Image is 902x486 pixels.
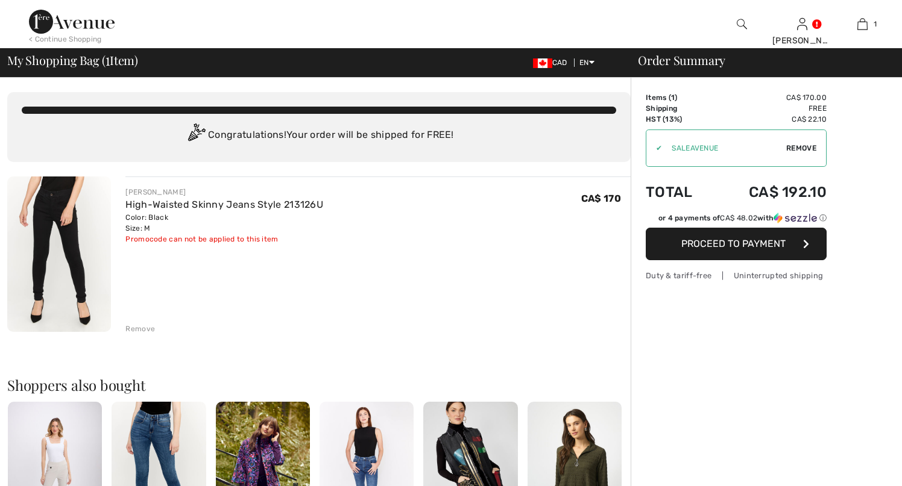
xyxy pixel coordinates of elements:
[658,213,827,223] div: or 4 payments of with
[7,54,138,66] span: My Shopping Bag ( Item)
[857,17,868,31] img: My Bag
[29,34,102,45] div: < Continue Shopping
[646,103,714,114] td: Shipping
[772,34,831,47] div: [PERSON_NAME]
[671,93,675,102] span: 1
[662,130,786,166] input: Promo code
[106,51,110,67] span: 1
[681,238,786,249] span: Proceed to Payment
[7,176,111,332] img: High-Waisted Skinny Jeans Style 213126U
[7,378,631,392] h2: Shoppers also bought
[774,213,817,223] img: Sezzle
[623,54,895,66] div: Order Summary
[646,114,714,125] td: HST (13%)
[714,103,827,114] td: Free
[833,17,892,31] a: 1
[714,114,827,125] td: CA$ 22.10
[22,123,616,148] div: Congratulations! Your order will be shipped for FREE!
[714,172,827,213] td: CA$ 192.10
[184,123,208,148] img: Congratulation2.svg
[125,187,323,198] div: [PERSON_NAME]
[720,214,757,222] span: CA$ 48.02
[533,58,572,67] span: CAD
[797,17,807,31] img: My Info
[125,199,323,210] a: High-Waisted Skinny Jeans Style 213126U
[714,92,827,103] td: CA$ 170.00
[646,172,714,213] td: Total
[797,18,807,30] a: Sign In
[646,213,827,228] div: or 4 payments ofCA$ 48.02withSezzle Click to learn more about Sezzle
[737,17,747,31] img: search the website
[646,92,714,103] td: Items ( )
[125,234,323,245] div: Promocode can not be applied to this item
[646,270,827,281] div: Duty & tariff-free | Uninterrupted shipping
[581,193,621,204] span: CA$ 170
[646,228,827,260] button: Proceed to Payment
[646,143,662,154] div: ✔
[533,58,552,68] img: Canadian Dollar
[125,212,323,234] div: Color: Black Size: M
[29,10,115,34] img: 1ère Avenue
[125,323,155,334] div: Remove
[786,143,816,154] span: Remove
[579,58,594,67] span: EN
[874,19,877,30] span: 1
